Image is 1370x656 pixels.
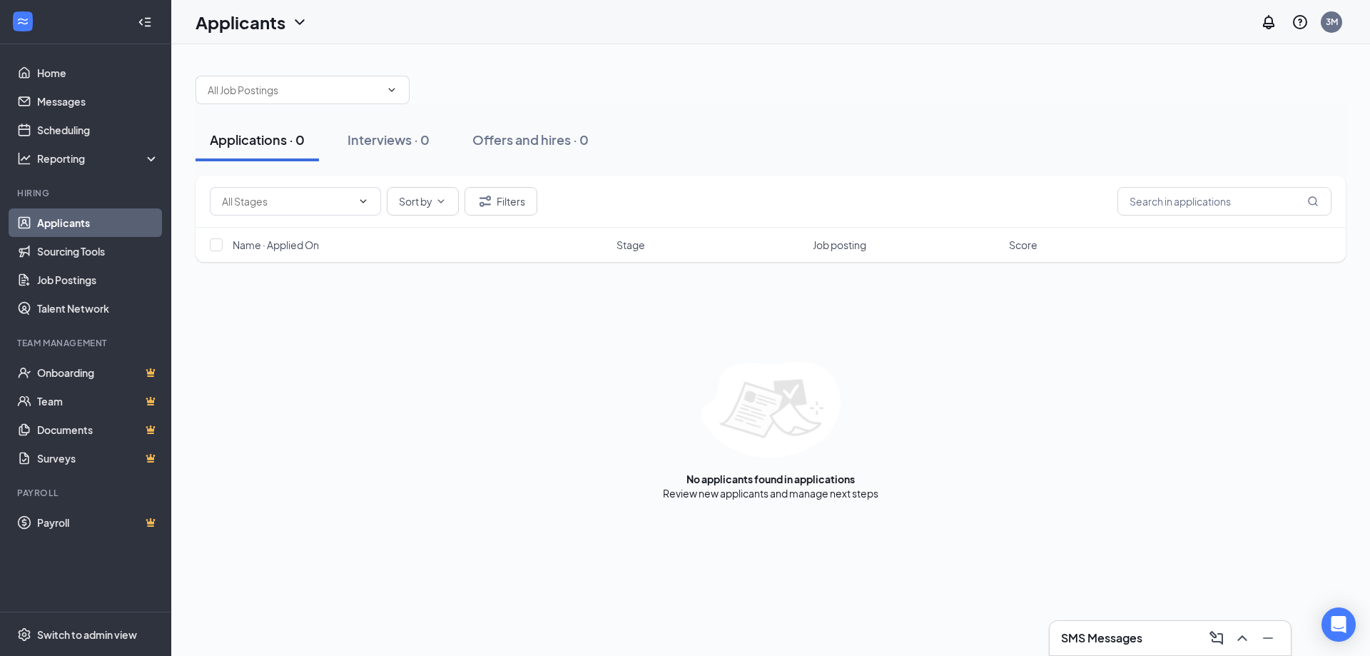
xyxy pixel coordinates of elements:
a: PayrollCrown [37,508,159,537]
a: OnboardingCrown [37,358,159,387]
span: Job posting [813,238,866,252]
button: Sort byChevronDown [387,187,459,216]
div: Hiring [17,187,156,199]
button: Filter Filters [465,187,537,216]
input: All Job Postings [208,82,380,98]
a: Scheduling [37,116,159,144]
svg: ChevronDown [435,196,447,207]
a: TeamCrown [37,387,159,415]
svg: WorkstreamLogo [16,14,30,29]
svg: ChevronDown [357,196,369,207]
div: Payroll [17,487,156,499]
a: Applicants [37,208,159,237]
div: Open Intercom Messenger [1321,607,1356,642]
svg: Notifications [1260,14,1277,31]
svg: ChevronUp [1234,630,1251,647]
span: Name · Applied On [233,238,319,252]
span: Score [1009,238,1037,252]
a: Home [37,59,159,87]
input: Search in applications [1117,187,1331,216]
svg: Collapse [138,15,152,29]
a: DocumentsCrown [37,415,159,444]
h3: SMS Messages [1061,630,1142,646]
svg: Settings [17,627,31,642]
div: Review new applicants and manage next steps [663,486,878,500]
svg: QuestionInfo [1292,14,1309,31]
div: Reporting [37,151,160,166]
svg: MagnifyingGlass [1307,196,1319,207]
div: Applications · 0 [210,131,305,148]
img: empty-state [701,362,841,458]
svg: ComposeMessage [1208,630,1225,647]
button: Minimize [1257,627,1279,650]
h1: Applicants [196,10,285,34]
svg: ChevronDown [386,84,397,96]
span: Stage [616,238,645,252]
input: All Stages [222,193,352,209]
svg: ChevronDown [291,14,308,31]
a: Sourcing Tools [37,237,159,266]
span: Sort by [399,196,432,206]
div: Team Management [17,337,156,349]
div: Offers and hires · 0 [472,131,589,148]
svg: Filter [477,193,494,210]
a: Messages [37,87,159,116]
div: Switch to admin view [37,627,137,642]
svg: Analysis [17,151,31,166]
div: Interviews · 0 [347,131,430,148]
button: ChevronUp [1231,627,1254,650]
a: Job Postings [37,266,159,294]
div: 3M [1326,16,1338,28]
a: SurveysCrown [37,444,159,473]
svg: Minimize [1259,630,1277,647]
button: ComposeMessage [1205,627,1228,650]
div: No applicants found in applications [686,472,855,486]
a: Talent Network [37,294,159,323]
